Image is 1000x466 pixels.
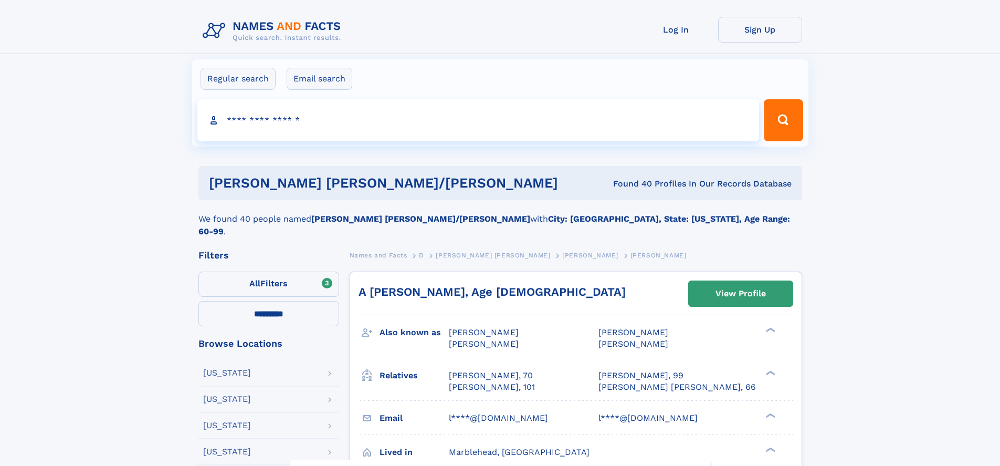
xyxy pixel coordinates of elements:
[436,252,550,259] span: [PERSON_NAME] [PERSON_NAME]
[311,214,530,224] b: [PERSON_NAME] [PERSON_NAME]/[PERSON_NAME]
[359,285,626,298] a: A [PERSON_NAME], Age [DEMOGRAPHIC_DATA]
[449,339,519,349] span: [PERSON_NAME]
[763,327,776,334] div: ❯
[419,252,424,259] span: D
[436,248,550,262] a: [PERSON_NAME] [PERSON_NAME]
[585,178,792,190] div: Found 40 Profiles In Our Records Database
[287,68,352,90] label: Email search
[203,448,251,456] div: [US_STATE]
[718,17,802,43] a: Sign Up
[715,282,766,306] div: View Profile
[380,324,449,341] h3: Also known as
[634,17,718,43] a: Log In
[763,412,776,419] div: ❯
[198,200,802,238] div: We found 40 people named with .
[562,248,618,262] a: [PERSON_NAME]
[449,370,533,381] a: [PERSON_NAME], 70
[449,381,535,393] a: [PERSON_NAME], 101
[198,251,339,260] div: Filters
[689,281,793,306] a: View Profile
[201,68,276,90] label: Regular search
[203,421,251,430] div: [US_STATE]
[598,381,756,393] a: [PERSON_NAME] [PERSON_NAME], 66
[598,339,668,349] span: [PERSON_NAME]
[598,327,668,337] span: [PERSON_NAME]
[197,99,760,141] input: search input
[449,447,590,457] span: Marblehead, [GEOGRAPHIC_DATA]
[203,395,251,403] div: [US_STATE]
[198,17,350,45] img: Logo Names and Facts
[198,214,790,236] b: City: [GEOGRAPHIC_DATA], State: [US_STATE], Age Range: 60-99
[209,177,586,190] h1: [PERSON_NAME] [PERSON_NAME]/[PERSON_NAME]
[249,278,260,288] span: All
[449,327,519,337] span: [PERSON_NAME]
[562,252,618,259] span: [PERSON_NAME]
[198,339,339,348] div: Browse Locations
[763,446,776,453] div: ❯
[763,369,776,376] div: ❯
[380,367,449,385] h3: Relatives
[203,369,251,377] div: [US_STATE]
[380,443,449,461] h3: Lived in
[630,252,687,259] span: [PERSON_NAME]
[350,248,407,262] a: Names and Facts
[198,272,339,297] label: Filters
[598,370,683,381] a: [PERSON_NAME], 99
[419,248,424,262] a: D
[380,409,449,427] h3: Email
[764,99,803,141] button: Search Button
